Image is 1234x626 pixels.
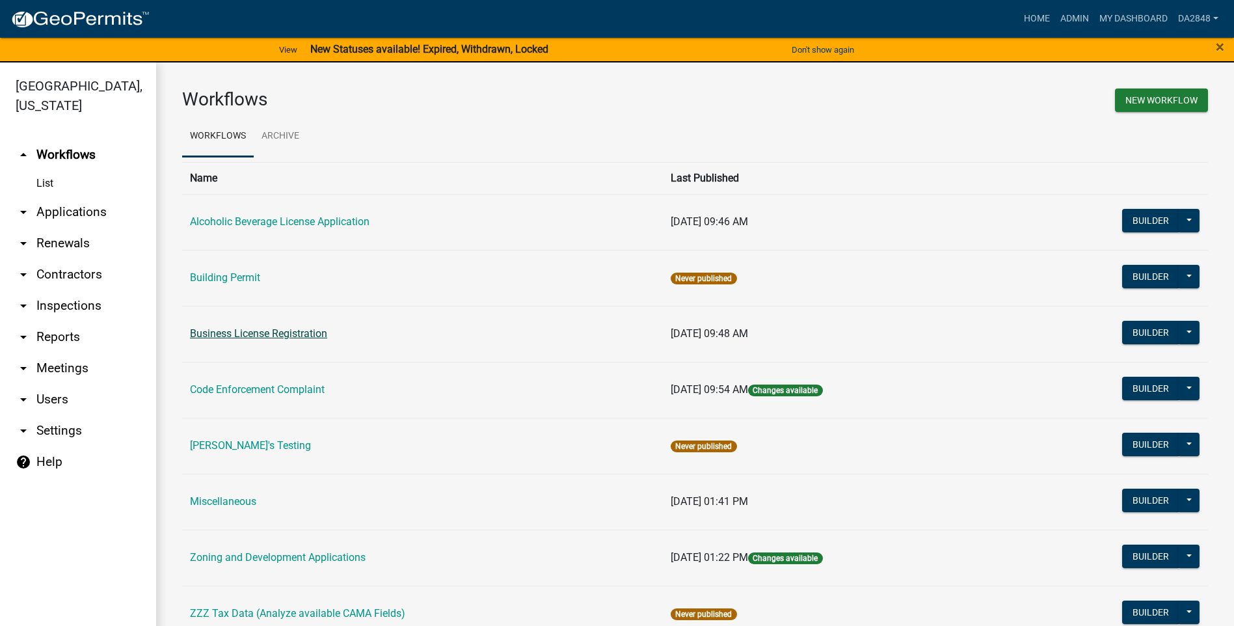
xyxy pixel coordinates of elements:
[190,551,366,564] a: Zoning and Development Applications
[748,552,822,564] span: Changes available
[16,329,31,345] i: arrow_drop_down
[190,271,260,284] a: Building Permit
[1173,7,1224,31] a: da2848
[1122,265,1179,288] button: Builder
[671,273,736,284] span: Never published
[671,495,748,508] span: [DATE] 01:41 PM
[254,116,307,157] a: Archive
[1122,377,1179,400] button: Builder
[671,215,748,228] span: [DATE] 09:46 AM
[1115,88,1208,112] button: New Workflow
[190,495,256,508] a: Miscellaneous
[190,327,327,340] a: Business License Registration
[190,439,311,452] a: [PERSON_NAME]'s Testing
[16,454,31,470] i: help
[310,43,548,55] strong: New Statuses available! Expired, Withdrawn, Locked
[1122,489,1179,512] button: Builder
[671,383,748,396] span: [DATE] 09:54 AM
[1216,39,1224,55] button: Close
[671,441,736,452] span: Never published
[16,204,31,220] i: arrow_drop_down
[671,608,736,620] span: Never published
[1094,7,1173,31] a: My Dashboard
[16,147,31,163] i: arrow_drop_up
[748,385,822,396] span: Changes available
[1122,545,1179,568] button: Builder
[274,39,302,61] a: View
[190,383,325,396] a: Code Enforcement Complaint
[1055,7,1094,31] a: Admin
[16,361,31,376] i: arrow_drop_down
[1122,601,1179,624] button: Builder
[190,607,405,619] a: ZZZ Tax Data (Analyze available CAMA Fields)
[1122,433,1179,456] button: Builder
[1216,38,1224,56] span: ×
[16,423,31,439] i: arrow_drop_down
[786,39,859,61] button: Don't show again
[1019,7,1055,31] a: Home
[663,162,1012,194] th: Last Published
[182,116,254,157] a: Workflows
[1122,209,1179,232] button: Builder
[16,298,31,314] i: arrow_drop_down
[671,327,748,340] span: [DATE] 09:48 AM
[16,236,31,251] i: arrow_drop_down
[1122,321,1179,344] button: Builder
[671,551,748,564] span: [DATE] 01:22 PM
[182,88,686,111] h3: Workflows
[190,215,369,228] a: Alcoholic Beverage License Application
[16,392,31,407] i: arrow_drop_down
[16,267,31,282] i: arrow_drop_down
[182,162,663,194] th: Name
